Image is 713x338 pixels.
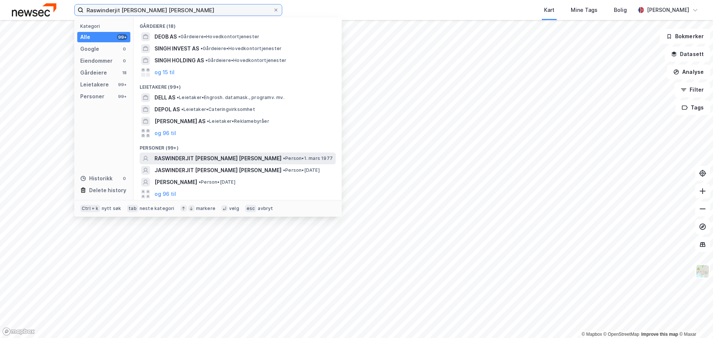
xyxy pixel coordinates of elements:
button: og 15 til [154,68,175,77]
div: Kart [544,6,554,14]
a: Mapbox [582,332,602,337]
div: Delete history [89,186,126,195]
button: Filter [674,82,710,97]
img: Z [696,264,710,278]
span: Person • 1. mars 1977 [283,155,333,161]
input: Søk på adresse, matrikkel, gårdeiere, leietakere eller personer [84,4,273,16]
div: Bolig [614,6,627,14]
div: neste kategori [140,206,175,211]
span: SINGH HOLDING AS [154,56,204,65]
button: Bokmerker [660,29,710,44]
button: Datasett [665,47,710,62]
div: tab [127,205,138,212]
span: Person • [DATE] [199,179,235,185]
img: newsec-logo.f6e21ccffca1b3a03d2d.png [12,3,56,16]
div: Kategori [80,23,130,29]
span: • [283,167,285,173]
div: Gårdeiere (18) [134,17,342,31]
div: [PERSON_NAME] [647,6,689,14]
span: [PERSON_NAME] [154,178,197,187]
div: Personer (99+) [134,139,342,152]
div: avbryt [258,206,273,211]
a: Improve this map [641,332,678,337]
div: 0 [121,46,127,52]
span: RASWINDERJIT [PERSON_NAME] [PERSON_NAME] [154,154,281,163]
span: • [199,179,201,185]
div: markere [196,206,215,211]
span: • [181,106,183,112]
div: Alle [80,33,90,42]
div: Personer [80,92,104,101]
span: DELL AS [154,93,175,102]
span: • [205,58,208,63]
div: Mine Tags [571,6,598,14]
div: 99+ [117,82,127,88]
div: Google [80,45,99,53]
span: • [201,46,203,51]
div: Eiendommer [80,56,113,65]
div: nytt søk [102,206,121,211]
div: 0 [121,58,127,64]
span: DEPOL AS [154,105,180,114]
a: Mapbox homepage [2,327,35,336]
button: Tags [675,100,710,115]
div: velg [229,206,239,211]
button: Analyse [667,65,710,79]
span: [PERSON_NAME] AS [154,117,205,126]
div: 99+ [117,93,127,99]
span: Person • [DATE] [283,167,320,173]
button: og 96 til [154,129,176,138]
span: Leietaker • Cateringvirksomhet [181,106,255,112]
span: Gårdeiere • Hovedkontortjenester [205,58,286,63]
iframe: Chat Widget [676,302,713,338]
div: Leietakere (99+) [134,78,342,92]
span: SINGH INVEST AS [154,44,199,53]
span: Leietaker • Engrosh. datamask., programv. mv. [177,95,284,101]
a: OpenStreetMap [603,332,639,337]
div: esc [245,205,257,212]
div: Gårdeiere [80,68,107,77]
div: 99+ [117,34,127,40]
span: • [178,34,180,39]
span: JASWINDERJIT [PERSON_NAME] [PERSON_NAME] [154,166,281,175]
span: • [207,118,209,124]
div: 0 [121,175,127,181]
span: Gårdeiere • Hovedkontortjenester [178,34,259,40]
span: Gårdeiere • Hovedkontortjenester [201,46,281,52]
span: • [177,95,179,100]
span: DEOB AS [154,32,177,41]
div: Ctrl + k [80,205,100,212]
div: Historikk [80,174,113,183]
div: Leietakere [80,80,109,89]
span: Leietaker • Reklamebyråer [207,118,269,124]
div: 18 [121,70,127,76]
span: • [283,155,285,161]
button: og 96 til [154,190,176,198]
